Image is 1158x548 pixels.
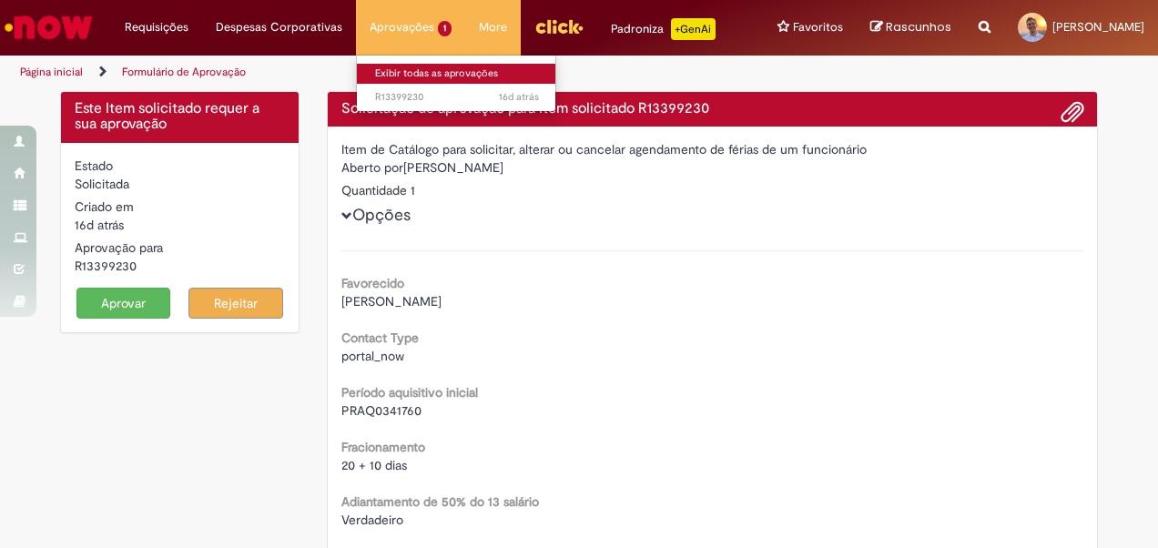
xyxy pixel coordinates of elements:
[14,56,758,89] ul: Trilhas de página
[341,512,403,528] span: Verdadeiro
[341,101,1084,117] h4: Solicitação de aprovação para Item solicitado R13399230
[499,90,539,104] span: 16d atrás
[479,18,507,36] span: More
[122,65,246,79] a: Formulário de Aprovação
[75,157,113,175] label: Estado
[341,275,404,291] b: Favorecido
[75,217,124,233] span: 16d atrás
[671,18,716,40] p: +GenAi
[341,493,539,510] b: Adiantamento de 50% do 13 salário
[357,87,557,107] a: Aberto R13399230 :
[341,457,407,473] span: 20 + 10 dias
[341,158,403,177] label: Aberto por
[75,175,285,193] div: Solicitada
[870,19,951,36] a: Rascunhos
[20,65,83,79] a: Página inicial
[75,101,285,133] h4: Este Item solicitado requer a sua aprovação
[75,216,285,234] div: 11/08/2025 17:42:02
[357,64,557,84] a: Exibir todas as aprovações
[2,9,96,46] img: ServiceNow
[341,384,478,401] b: Período aquisitivo inicial
[341,293,442,310] span: [PERSON_NAME]
[341,330,419,346] b: Contact Type
[611,18,716,40] div: Padroniza
[341,439,425,455] b: Fracionamento
[76,288,171,319] button: Aprovar
[75,238,163,257] label: Aprovação para
[886,18,951,36] span: Rascunhos
[341,348,404,364] span: portal_now
[341,158,1084,181] div: [PERSON_NAME]
[341,402,422,419] span: PRAQ0341760
[793,18,843,36] span: Favoritos
[216,18,342,36] span: Despesas Corporativas
[341,140,1084,158] div: Item de Catálogo para solicitar, alterar ou cancelar agendamento de férias de um funcionário
[75,198,134,216] label: Criado em
[356,55,556,112] ul: Aprovações
[375,90,539,105] span: R13399230
[75,257,285,275] div: R13399230
[75,217,124,233] time: 11/08/2025 17:42:02
[125,18,188,36] span: Requisições
[534,13,584,40] img: click_logo_yellow_360x200.png
[188,288,283,319] button: Rejeitar
[341,181,1084,199] div: Quantidade 1
[438,21,452,36] span: 1
[1052,19,1144,35] span: [PERSON_NAME]
[370,18,434,36] span: Aprovações
[499,90,539,104] time: 11/08/2025 17:42:02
